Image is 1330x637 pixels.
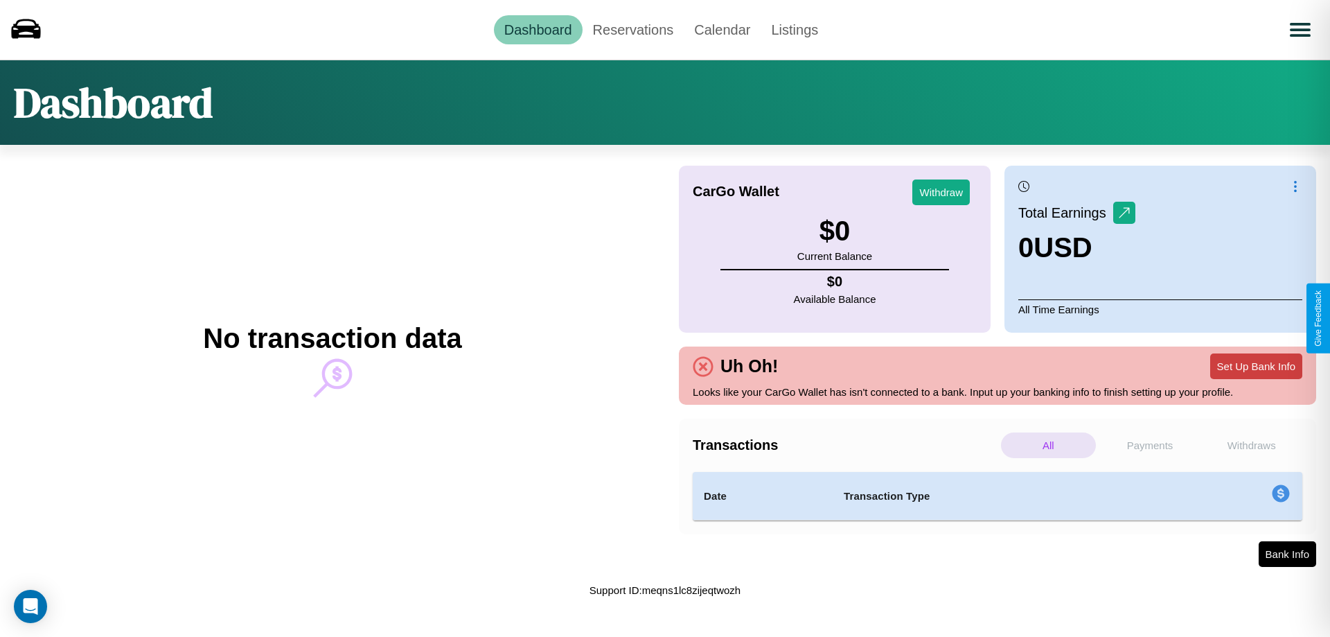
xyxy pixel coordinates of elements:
[693,184,779,200] h4: CarGo Wallet
[693,472,1302,521] table: simple table
[912,180,970,205] button: Withdraw
[1103,433,1198,458] p: Payments
[844,488,1158,505] h4: Transaction Type
[684,15,761,44] a: Calendar
[1259,541,1316,567] button: Bank Info
[1313,290,1323,347] div: Give Feedback
[1018,232,1135,263] h3: 0 USD
[797,247,872,265] p: Current Balance
[1018,200,1113,225] p: Total Earnings
[589,581,741,600] p: Support ID: meqns1lc8zijeqtwozh
[14,590,47,623] div: Open Intercom Messenger
[1281,10,1320,49] button: Open menu
[693,437,997,453] h4: Transactions
[693,383,1302,401] p: Looks like your CarGo Wallet has isn't connected to a bank. Input up your banking info to finish ...
[14,74,213,131] h1: Dashboard
[203,323,461,354] h2: No transaction data
[583,15,684,44] a: Reservations
[1001,433,1096,458] p: All
[1018,299,1302,319] p: All Time Earnings
[1204,433,1299,458] p: Withdraws
[713,356,785,376] h4: Uh Oh!
[1210,354,1302,379] button: Set Up Bank Info
[794,274,876,290] h4: $ 0
[494,15,583,44] a: Dashboard
[797,216,872,247] h3: $ 0
[761,15,828,44] a: Listings
[794,290,876,308] p: Available Balance
[704,488,822,505] h4: Date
